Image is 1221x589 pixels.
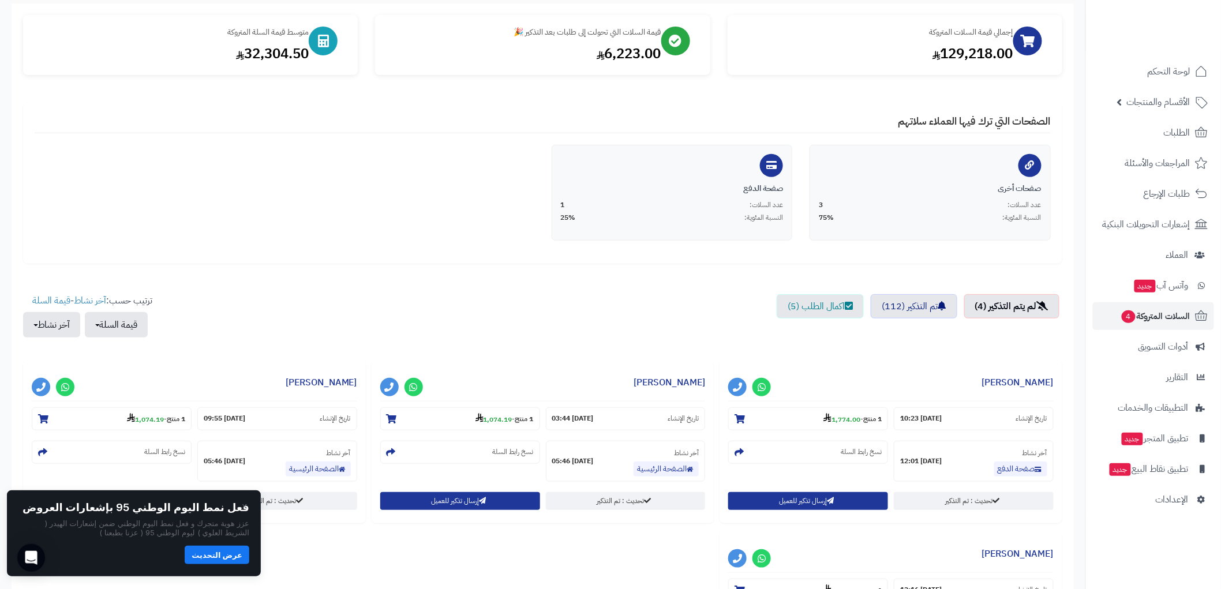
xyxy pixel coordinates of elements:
[1093,211,1214,238] a: إشعارات التحويلات البنكية
[1093,241,1214,269] a: العملاء
[1023,448,1047,458] small: آخر نشاط
[750,200,783,210] span: عدد السلات:
[475,413,534,425] small: -
[85,312,148,337] button: قيمة السلة
[35,27,309,38] div: متوسط قيمة السلة المتروكة
[841,447,882,457] small: نسخ رابط السلة
[1093,149,1214,177] a: المراجعات والأسئلة
[1118,400,1189,416] span: التطبيقات والخدمات
[127,413,185,425] small: -
[561,213,576,223] span: 25%
[863,414,882,425] strong: 1 منتج
[167,414,185,425] strong: 1 منتج
[634,376,705,389] a: [PERSON_NAME]
[1016,414,1047,423] small: تاريخ الإنشاء
[1093,333,1214,361] a: أدوات التسويق
[286,376,357,389] a: [PERSON_NAME]
[17,544,45,572] div: Open Intercom Messenger
[1093,425,1214,452] a: تطبيق المتجرجديد
[1103,216,1190,232] span: إشعارات التحويلات البنكية
[204,414,245,423] strong: [DATE] 09:55
[1164,125,1190,141] span: الطلبات
[1148,63,1190,80] span: لوحة التحكم
[819,200,823,210] span: 3
[561,183,784,194] div: صفحة الدفع
[380,441,540,464] section: نسخ رابط السلة
[964,294,1059,318] a: لم يتم التذكير (4)
[894,492,1054,510] a: تحديث : تم التذكير
[982,376,1054,389] a: [PERSON_NAME]
[1156,492,1189,508] span: الإعدادات
[32,441,192,464] section: نسخ رابط السلة
[1122,310,1136,323] span: 4
[1093,302,1214,330] a: السلات المتروكة4
[900,456,942,466] strong: [DATE] 12:01
[387,27,661,38] div: قيمة السلات التي تحولت إلى طلبات بعد التذكير 🎉
[320,414,351,423] small: تاريخ الإنشاء
[819,183,1042,194] div: صفحات أخرى
[744,213,783,223] span: النسبة المئوية:
[1125,155,1190,171] span: المراجعات والأسئلة
[1093,272,1214,299] a: وآتس آبجديد
[475,414,512,425] strong: 1,074.19
[127,414,164,425] strong: 1,074.19
[552,456,594,466] strong: [DATE] 05:46
[728,492,888,510] button: إرسال تذكير للعميل
[18,519,249,538] p: عزز هوية متجرك و فعل نمط اليوم الوطني ضمن إشعارات الهيدر ( الشريط العلوي ) ليوم الوطني 95 ( عزنا ...
[286,462,351,477] a: الصفحة الرئيسية
[634,462,699,477] a: الصفحة الرئيسية
[197,492,357,510] a: تحديث : تم التذكير
[32,407,192,430] section: 1 منتج-1,074.19
[674,448,699,458] small: آخر نشاط
[546,492,706,510] a: تحديث : تم التذكير
[728,441,888,464] section: نسخ رابط السلة
[1166,247,1189,263] span: العملاء
[1008,200,1042,210] span: عدد السلات:
[1093,363,1214,391] a: التقارير
[900,414,942,423] strong: [DATE] 10:23
[1143,31,1210,55] img: logo-2.png
[144,447,185,457] small: نسخ رابط السلة
[668,414,699,423] small: تاريخ الإنشاء
[1003,213,1042,223] span: النسبة المئوية:
[819,213,834,223] span: 75%
[871,294,957,318] a: تم التذكير (112)
[32,294,70,307] a: قيمة السلة
[777,294,864,318] a: اكمال الطلب (5)
[1121,308,1190,324] span: السلات المتروكة
[728,407,888,430] section: 1 منتج-1,774.00
[380,407,540,430] section: 1 منتج-1,074.19
[23,502,249,513] h2: فعل نمط اليوم الوطني 95 بإشعارات العروض
[185,546,249,564] button: عرض التحديث
[23,294,152,337] ul: ترتيب حسب: -
[1093,119,1214,147] a: الطلبات
[387,44,661,63] div: 6,223.00
[561,200,565,210] span: 1
[1108,461,1189,477] span: تطبيق نقاط البيع
[823,414,860,425] strong: 1,774.00
[994,462,1047,477] a: صفحة الدفع
[739,44,1013,63] div: 129,218.00
[1121,430,1189,447] span: تطبيق المتجر
[35,115,1051,133] h4: الصفحات التي ترك فيها العملاء سلاتهم
[552,414,594,423] strong: [DATE] 03:44
[204,456,245,466] strong: [DATE] 05:46
[1093,486,1214,513] a: الإعدادات
[1093,58,1214,85] a: لوحة التحكم
[515,414,534,425] strong: 1 منتج
[1134,280,1156,292] span: جديد
[1138,339,1189,355] span: أدوات التسويق
[493,447,534,457] small: نسخ رابط السلة
[1093,180,1214,208] a: طلبات الإرجاع
[1167,369,1189,385] span: التقارير
[35,44,309,63] div: 32,304.50
[1093,455,1214,483] a: تطبيق نقاط البيعجديد
[1122,433,1143,445] span: جديد
[739,27,1013,38] div: إجمالي قيمة السلات المتروكة
[326,448,351,458] small: آخر نشاط
[23,312,80,337] button: آخر نشاط
[1127,94,1190,110] span: الأقسام والمنتجات
[380,492,540,510] button: إرسال تذكير للعميل
[823,413,882,425] small: -
[1110,463,1131,476] span: جديد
